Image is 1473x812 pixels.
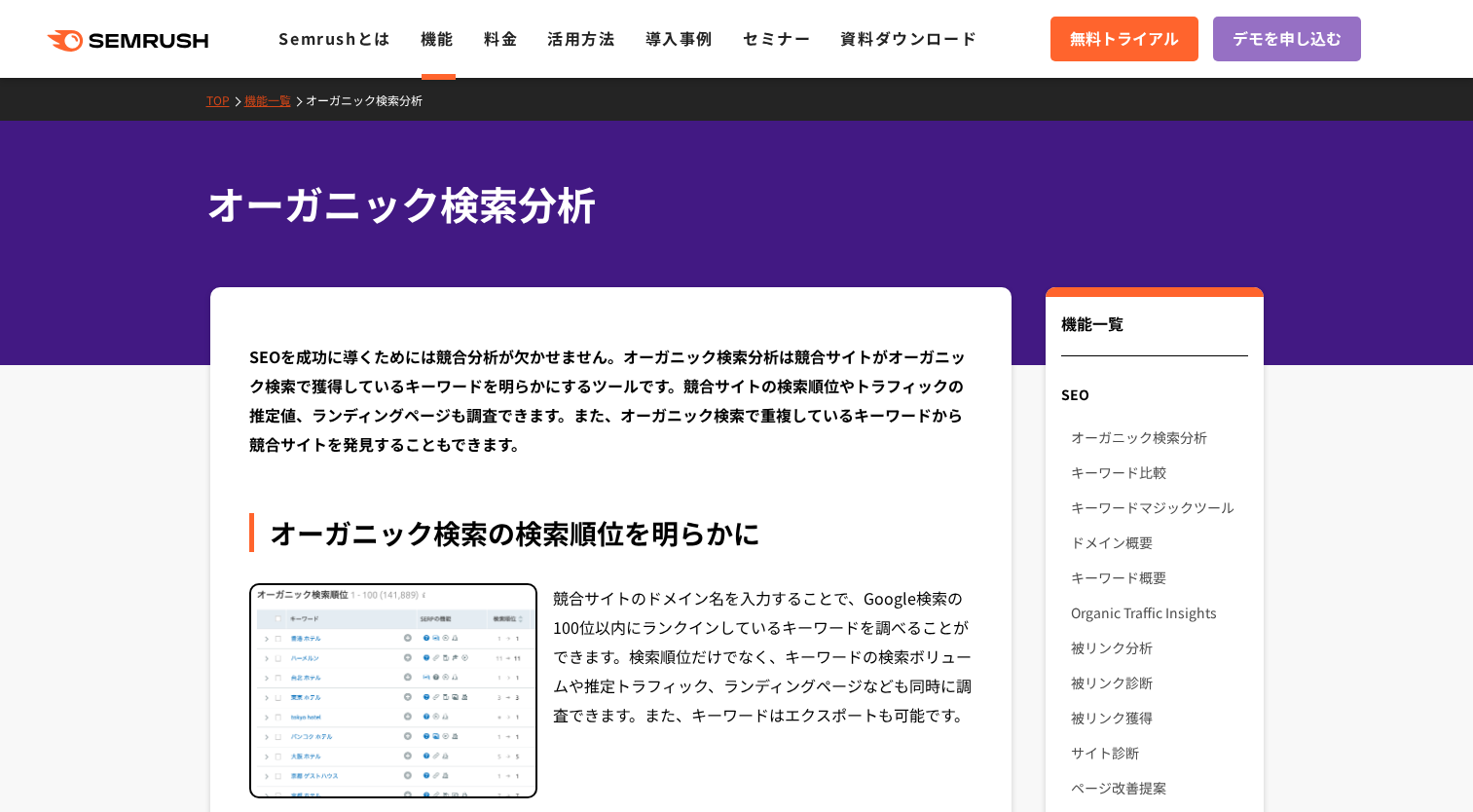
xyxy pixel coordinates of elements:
span: 無料トライアル [1070,26,1179,52]
a: オーガニック検索分析 [306,92,437,108]
a: 料金 [484,26,518,50]
a: キーワードマジックツール [1071,490,1247,525]
a: サイト診断 [1071,735,1247,770]
a: 導入事例 [645,26,714,50]
span: デモを申し込む [1233,26,1342,52]
a: 資料ダウンロード [840,26,977,50]
a: ドメイン概要 [1071,525,1247,560]
a: 被リンク分析 [1071,630,1247,665]
div: 競合サイトのドメイン名を入力することで、Google検索の100位以内にランクインしているキーワードを調べることができます。検索順位だけでなく、キーワードの検索ボリュームや推定トラフィック、ラン... [553,583,974,799]
a: 活用方法 [547,26,615,50]
a: ページ改善提案 [1071,770,1247,805]
div: SEOを成功に導くためには競合分析が欠かせません。オーガニック検索分析は競合サイトがオーガニック検索で獲得しているキーワードを明らかにするツールです。競合サイトの検索順位やトラフィックの推定値、... [249,342,974,459]
a: 無料トライアル [1050,17,1198,61]
a: デモを申し込む [1213,17,1361,61]
a: 機能 [421,26,455,50]
h1: オーガニック検索分析 [206,175,1248,233]
a: セミナー [743,26,811,50]
a: オーガニック検索分析 [1071,420,1247,455]
a: 被リンク獲得 [1071,700,1247,735]
img: オーガニック検索分析 検索順位 [251,585,535,797]
a: 機能一覧 [244,92,306,108]
a: Semrushとは [278,26,390,50]
div: オーガニック検索の検索順位を明らかに [249,513,974,552]
a: TOP [206,92,244,108]
div: SEO [1046,377,1263,412]
a: キーワード比較 [1071,455,1247,490]
a: 被リンク診断 [1071,665,1247,700]
div: 機能一覧 [1061,312,1247,356]
a: Organic Traffic Insights [1071,595,1247,630]
a: キーワード概要 [1071,560,1247,595]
